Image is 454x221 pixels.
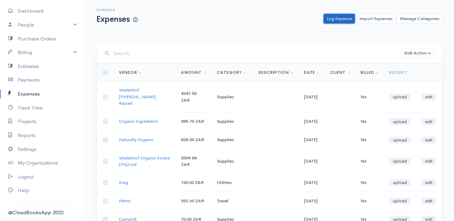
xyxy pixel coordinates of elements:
[212,173,253,192] td: Utilities
[421,158,436,165] a: edit
[298,173,325,192] td: [DATE]
[133,17,138,23] span: How to log your Expenses?
[298,81,325,113] td: [DATE]
[421,118,436,125] a: edit
[119,70,141,75] a: Vendor
[96,15,138,23] h1: Expenses
[181,70,206,75] a: Amount
[421,198,436,204] a: edit
[176,192,212,210] td: 553.60 ZAR
[119,87,156,106] a: Vredenhof [PERSON_NAME] Raised
[217,70,246,75] a: Category
[355,192,384,210] td: No
[401,48,434,58] button: Bulk Action
[212,81,253,113] td: Supplies
[421,137,436,143] a: edit
[421,179,436,186] a: edit
[355,131,384,149] td: No
[389,118,411,125] a: upload
[355,112,384,131] td: No
[421,93,436,100] a: edit
[355,149,384,173] td: No
[356,14,396,24] a: Import Expenses
[389,93,411,100] a: upload
[119,198,131,204] a: Petrol
[212,112,253,131] td: Supplies
[389,137,411,143] a: upload
[355,173,384,192] td: No
[355,81,384,113] td: No
[389,179,411,186] a: upload
[298,131,325,149] td: [DATE]
[298,149,325,173] td: [DATE]
[96,8,138,12] h6: Expenses
[119,155,170,168] a: Vredenhof Organic Estate (Pty) Ltd
[212,149,253,173] td: Supplies
[361,70,378,75] a: Billed
[119,180,128,185] a: Krag
[212,192,253,210] td: Travel
[176,131,212,149] td: 838.00 ZAR
[389,198,411,204] a: upload
[119,118,158,124] a: Organic Ingredients
[397,14,442,24] a: Manage Categories
[113,47,401,61] input: Search
[384,64,416,81] th: Receipt
[176,149,212,173] td: 5599.84 ZAR
[8,209,77,217] div: @CloudBooksApp 2022
[212,131,253,149] td: Supplies
[176,81,212,113] td: 4247.50 ZAR
[304,70,320,75] a: Date
[330,70,350,75] a: Client
[119,137,153,142] a: Naturally Organic
[176,112,212,131] td: 589.70 ZAR
[176,173,212,192] td: 100.00 ZAR
[324,14,355,24] a: Log Expense
[298,192,325,210] td: [DATE]
[389,158,411,165] a: upload
[298,112,325,131] td: [DATE]
[258,70,293,75] a: Description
